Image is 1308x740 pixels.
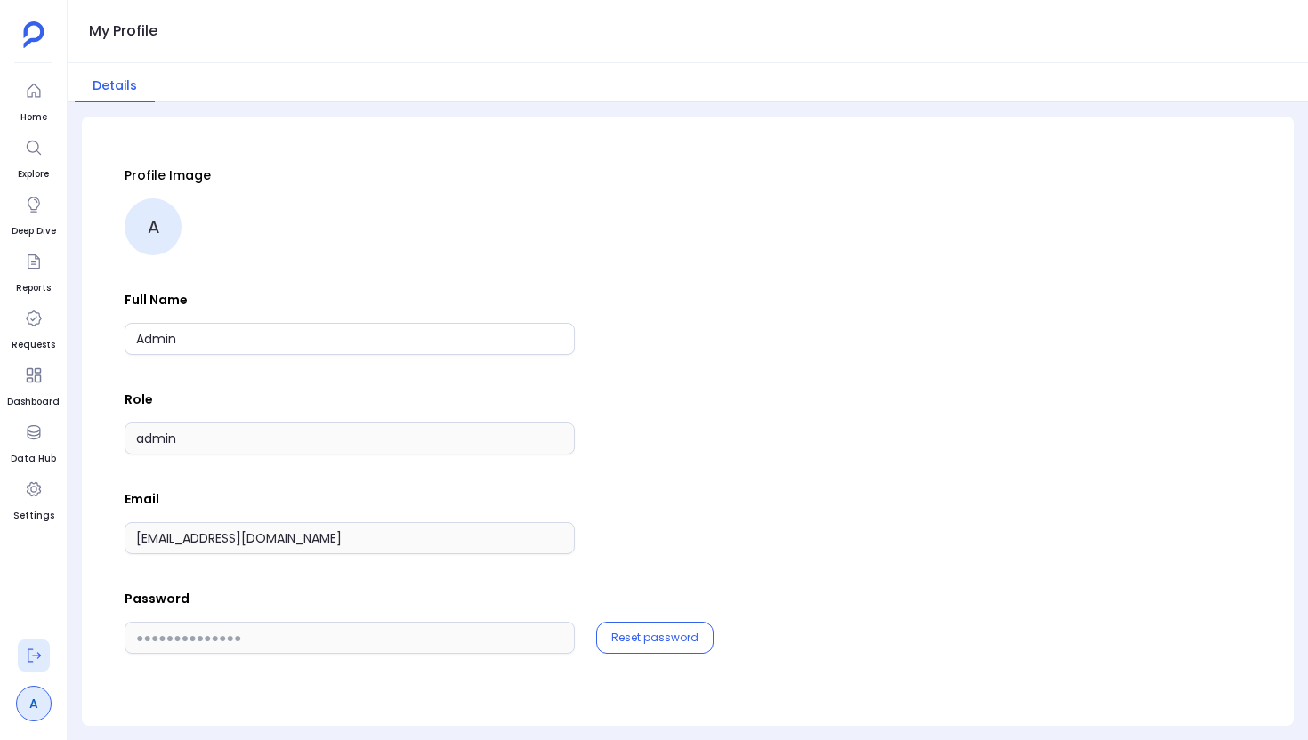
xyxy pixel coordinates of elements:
[125,622,575,654] input: ●●●●●●●●●●●●●●
[125,198,182,255] div: A
[23,21,44,48] img: petavue logo
[125,291,1251,309] p: Full Name
[125,590,1251,607] p: Password
[12,302,55,352] a: Requests
[125,390,1251,408] p: Role
[12,338,55,352] span: Requests
[11,452,56,466] span: Data Hub
[12,224,56,238] span: Deep Dive
[125,490,1251,508] p: Email
[125,522,575,554] input: Email
[75,70,155,102] button: Details
[16,281,51,295] span: Reports
[16,245,51,295] a: Reports
[18,167,50,181] span: Explore
[125,422,575,454] input: Role
[125,323,575,355] input: Full Name
[16,686,52,721] a: A
[611,631,698,645] button: Reset password
[7,395,60,409] span: Dashboard
[18,110,50,125] span: Home
[89,19,157,44] h1: My Profile
[7,359,60,409] a: Dashboard
[18,132,50,181] a: Explore
[13,473,54,523] a: Settings
[13,509,54,523] span: Settings
[125,166,1251,184] p: Profile Image
[12,189,56,238] a: Deep Dive
[11,416,56,466] a: Data Hub
[18,75,50,125] a: Home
